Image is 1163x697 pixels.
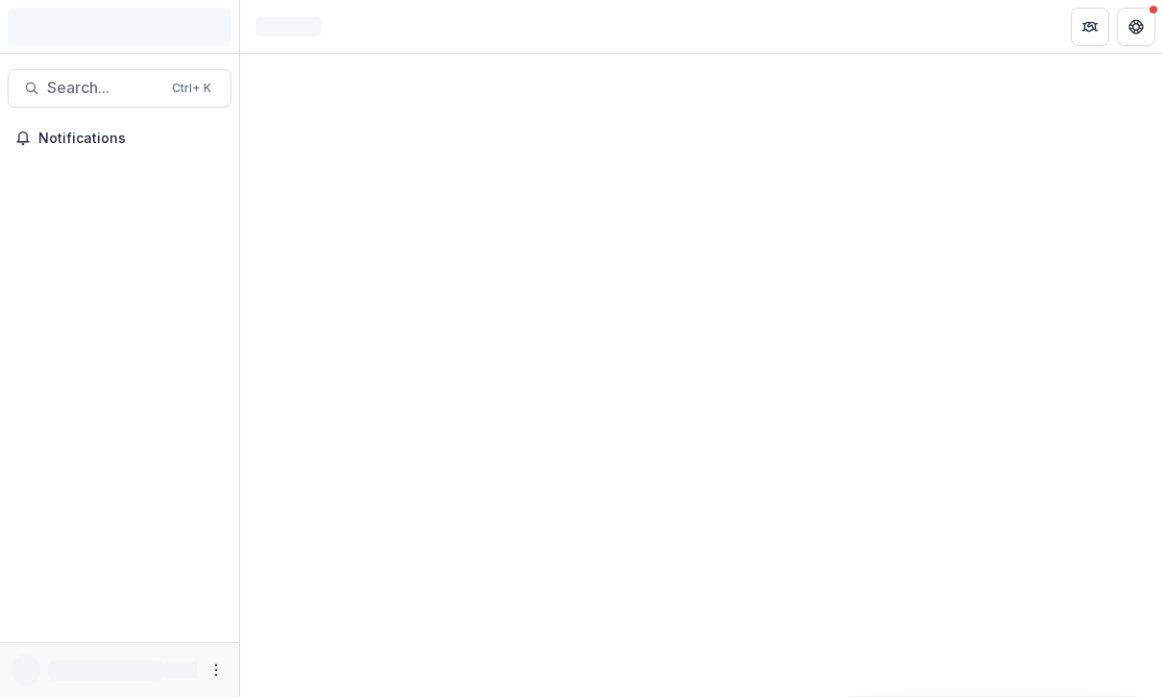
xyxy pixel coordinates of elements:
button: Search... [8,69,231,108]
div: Ctrl + K [168,78,215,99]
nav: breadcrumb [248,12,329,40]
button: More [205,659,228,682]
span: Notifications [38,131,224,147]
button: Get Help [1117,8,1155,46]
button: Notifications [8,123,231,154]
button: Partners [1071,8,1109,46]
span: Search... [47,79,160,97]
